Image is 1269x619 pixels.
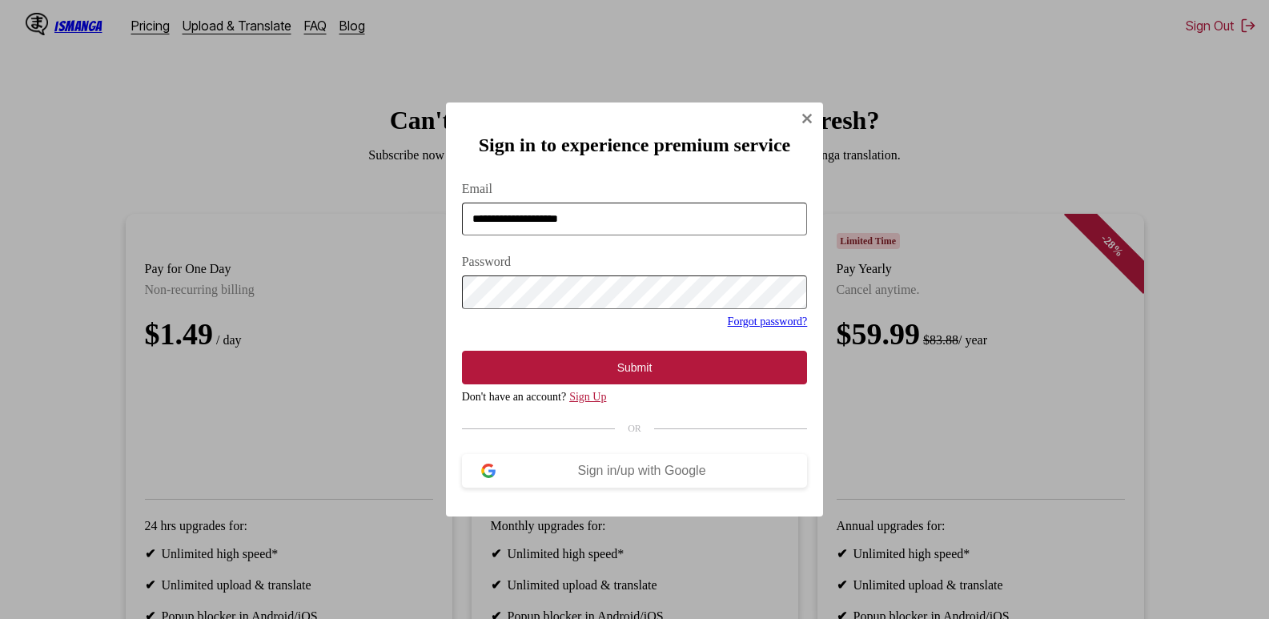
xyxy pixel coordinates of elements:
[446,102,824,517] div: Sign In Modal
[462,351,808,384] button: Submit
[462,182,808,196] label: Email
[462,391,808,404] div: Don't have an account?
[462,423,808,435] div: OR
[496,464,789,478] div: Sign in/up with Google
[462,454,808,488] button: Sign in/up with Google
[462,255,808,269] label: Password
[462,135,808,156] h2: Sign in to experience premium service
[728,316,808,328] a: Forgot password?
[569,391,606,403] a: Sign Up
[481,464,496,478] img: google-logo
[801,112,813,125] img: Close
